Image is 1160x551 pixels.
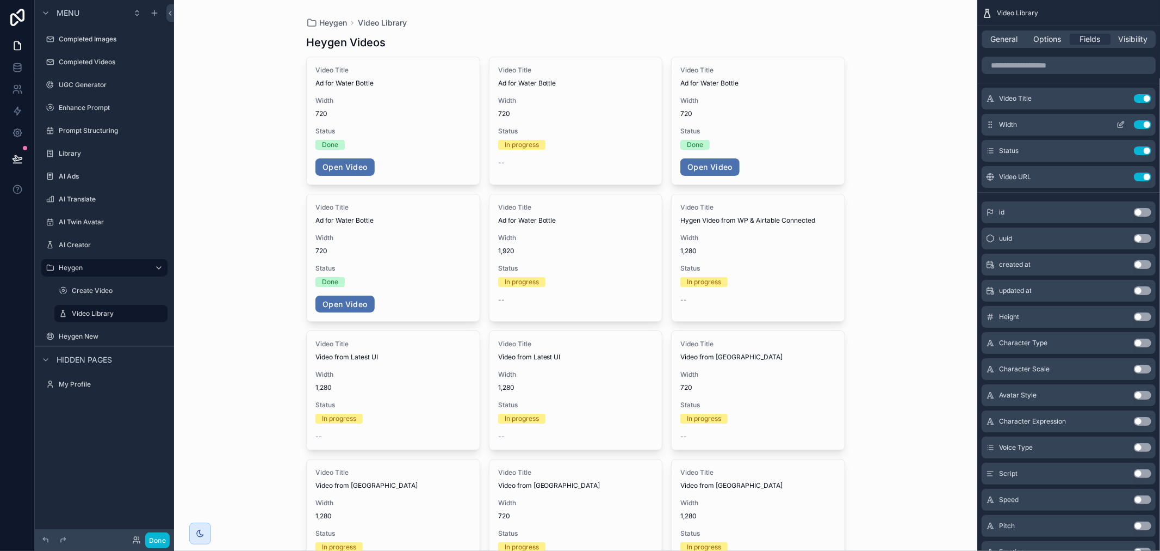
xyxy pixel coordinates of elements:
[999,443,1033,452] span: Voice Type
[59,332,165,341] label: Heygen New
[41,259,168,277] a: Heygen
[999,260,1031,269] span: created at
[999,339,1047,347] span: Character Type
[999,94,1032,103] span: Video Title
[999,469,1018,478] span: Script
[54,305,168,322] a: Video Library
[41,76,168,94] a: UGC Generator
[59,172,165,181] label: AI Ads
[41,191,168,208] a: AI Translate
[41,376,168,393] a: My Profile
[41,328,168,345] a: Heygen New
[41,145,168,162] a: Library
[59,380,165,389] label: My Profile
[41,53,168,71] a: Completed Videos
[41,122,168,139] a: Prompt Structuring
[999,173,1031,181] span: Video URL
[1080,34,1101,45] span: Fields
[41,236,168,254] a: AI Creator
[41,213,168,231] a: AI Twin Avatar
[59,241,165,249] label: AI Creator
[54,282,168,299] a: Create Video
[999,234,1012,243] span: uuid
[59,149,165,158] label: Library
[59,126,165,135] label: Prompt Structuring
[59,81,165,89] label: UGC Generator
[41,168,168,185] a: AI Ads
[57,354,112,365] span: Hidden pages
[999,208,1004,217] span: id
[1119,34,1148,45] span: Visibility
[999,120,1017,129] span: Width
[59,58,165,66] label: Completed Videos
[59,103,165,112] label: Enhance Prompt
[41,30,168,48] a: Completed Images
[999,417,1066,426] span: Character Expression
[999,313,1019,321] span: Height
[999,391,1037,400] span: Avatar Style
[59,35,165,44] label: Completed Images
[999,495,1019,504] span: Speed
[997,9,1038,17] span: Video Library
[72,286,165,295] label: Create Video
[999,522,1015,530] span: Pitch
[57,8,79,19] span: Menu
[59,218,165,226] label: AI Twin Avatar
[59,195,165,204] label: AI Translate
[991,34,1018,45] span: General
[41,99,168,117] a: Enhance Prompt
[999,365,1050,374] span: Character Scale
[59,264,146,272] label: Heygen
[999,286,1032,295] span: updated at
[145,532,170,548] button: Done
[1033,34,1061,45] span: Options
[72,309,161,318] label: Video Library
[999,146,1019,155] span: Status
